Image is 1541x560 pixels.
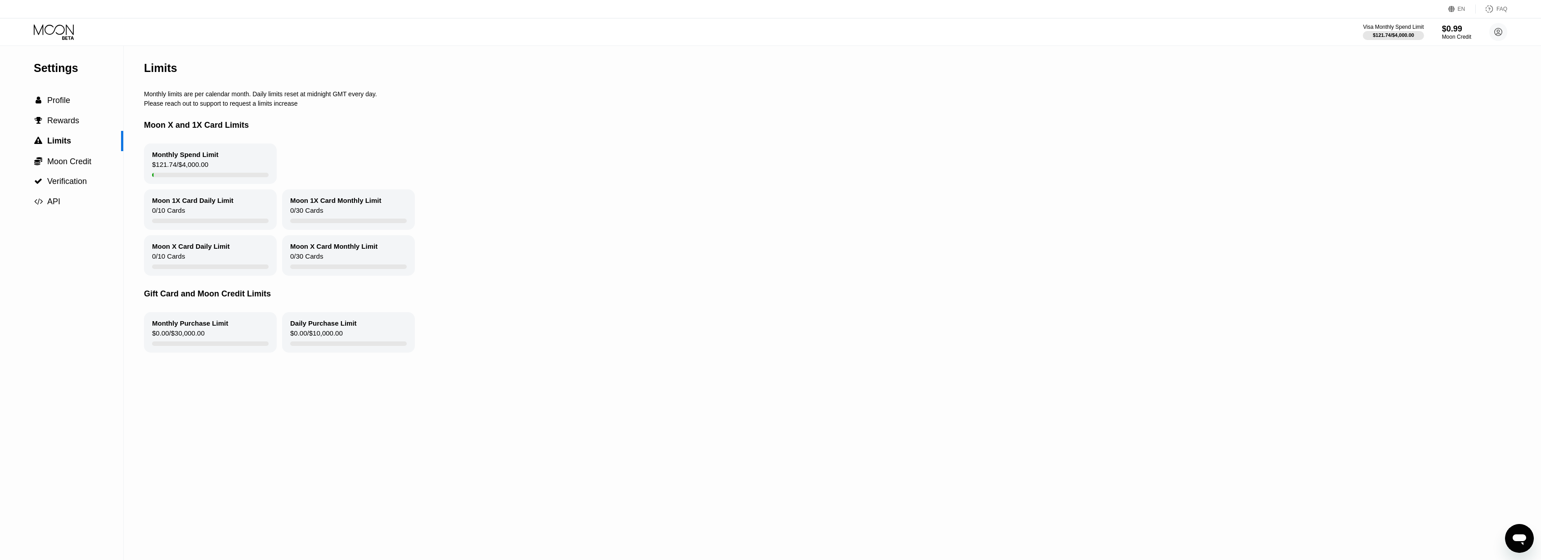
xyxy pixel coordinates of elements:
[1458,6,1465,12] div: EN
[290,206,323,219] div: 0 / 30 Cards
[152,329,205,341] div: $0.00 / $30,000.00
[152,151,219,158] div: Monthly Spend Limit
[1373,32,1414,38] div: $121.74 / $4,000.00
[144,90,1377,98] div: Monthly limits are per calendar month. Daily limits reset at midnight GMT every day.
[47,136,71,145] span: Limits
[34,157,43,166] div: 
[34,96,43,104] div: 
[290,319,357,327] div: Daily Purchase Limit
[152,242,230,250] div: Moon X Card Daily Limit
[152,206,185,219] div: 0 / 10 Cards
[144,62,177,75] div: Limits
[1363,24,1424,30] div: Visa Monthly Spend Limit
[144,107,1377,143] div: Moon X and 1X Card Limits
[1363,24,1424,40] div: Visa Monthly Spend Limit$121.74/$4,000.00
[47,177,87,186] span: Verification
[144,100,1377,107] div: Please reach out to support to request a limits increase
[47,197,60,206] span: API
[290,252,323,264] div: 0 / 30 Cards
[1476,4,1507,13] div: FAQ
[34,177,43,185] div: 
[34,137,43,145] div: 
[1448,4,1476,13] div: EN
[144,276,1377,312] div: Gift Card and Moon Credit Limits
[1505,524,1534,553] iframe: Button to launch messaging window
[47,116,79,125] span: Rewards
[34,197,43,206] span: 
[290,197,382,204] div: Moon 1X Card Monthly Limit
[34,137,42,145] span: 
[152,161,208,173] div: $121.74 / $4,000.00
[34,177,42,185] span: 
[1442,34,1471,40] div: Moon Credit
[35,116,42,125] span: 
[36,96,41,104] span: 
[1442,24,1471,40] div: $0.99Moon Credit
[1496,6,1507,12] div: FAQ
[47,96,70,105] span: Profile
[34,116,43,125] div: 
[47,157,91,166] span: Moon Credit
[34,62,123,75] div: Settings
[290,242,377,250] div: Moon X Card Monthly Limit
[152,197,234,204] div: Moon 1X Card Daily Limit
[290,329,343,341] div: $0.00 / $10,000.00
[152,319,228,327] div: Monthly Purchase Limit
[152,252,185,264] div: 0 / 10 Cards
[1442,24,1471,34] div: $0.99
[34,157,42,166] span: 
